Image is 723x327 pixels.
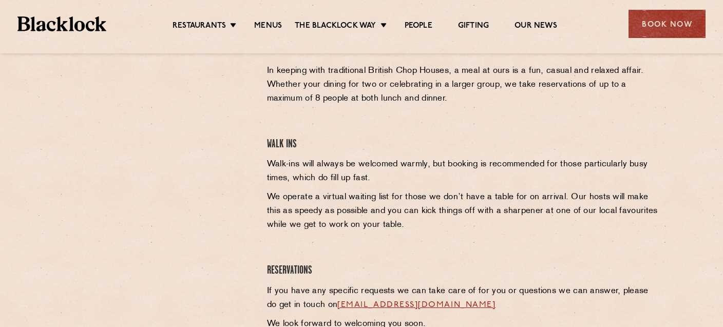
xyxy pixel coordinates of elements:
a: Restaurants [173,21,226,32]
a: The Blacklock Way [295,21,376,32]
h4: Reservations [267,264,661,278]
p: Walk-ins will always be welcomed warmly, but booking is recommended for those particularly busy t... [267,158,661,185]
p: In keeping with traditional British Chop Houses, a meal at ours is a fun, casual and relaxed affa... [267,64,661,106]
p: We operate a virtual waiting list for those we don’t have a table for on arrival. Our hosts will ... [267,190,661,232]
a: Our News [515,21,557,32]
a: [EMAIL_ADDRESS][DOMAIN_NAME] [337,301,496,309]
h4: Walk Ins [267,138,661,151]
div: Book Now [629,10,706,38]
p: If you have any specific requests we can take care of for you or questions we can answer, please ... [267,284,661,312]
iframe: OpenTable make booking widget [100,31,215,185]
img: BL_Textured_Logo-footer-cropped.svg [17,16,106,31]
a: People [405,21,432,32]
a: Menus [254,21,282,32]
a: Gifting [458,21,489,32]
